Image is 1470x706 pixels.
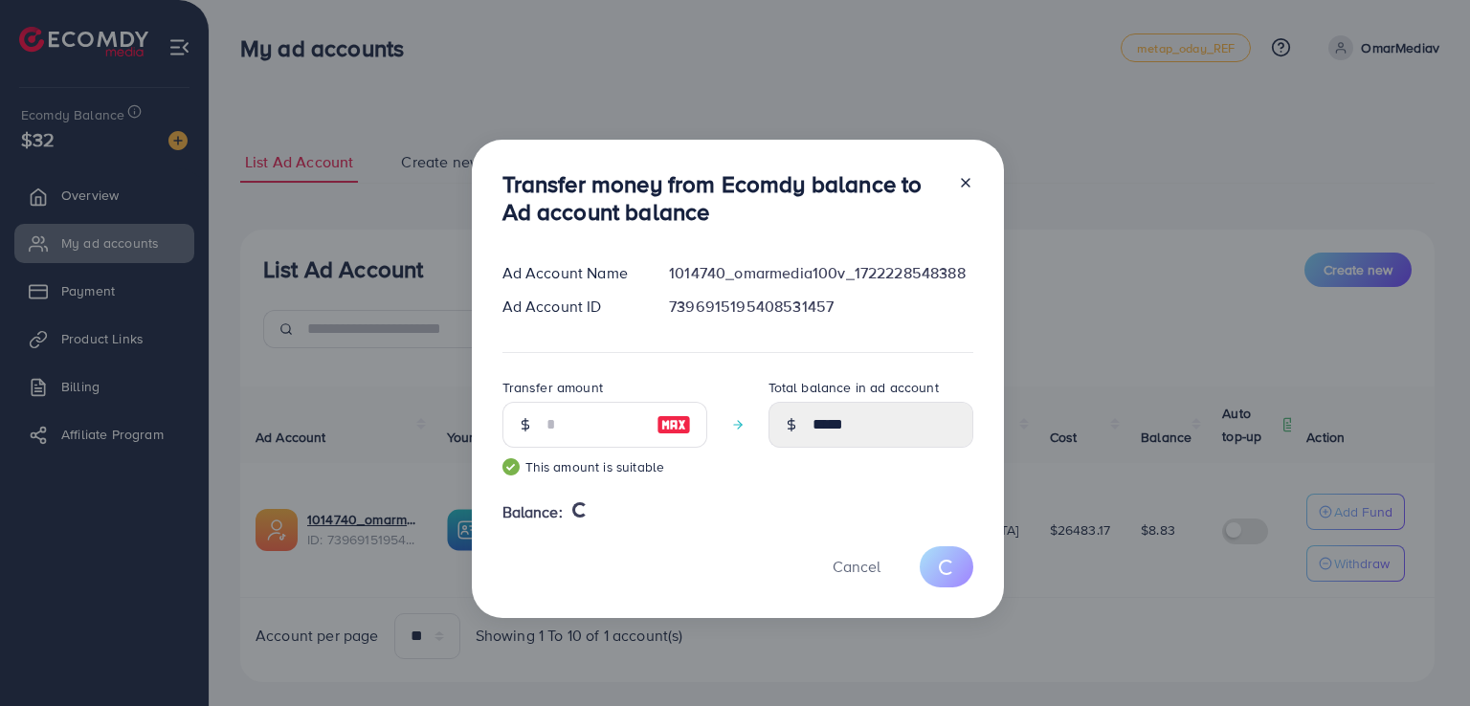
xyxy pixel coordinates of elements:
img: image [657,413,691,436]
h3: Transfer money from Ecomdy balance to Ad account balance [502,170,943,226]
span: Balance: [502,501,563,523]
span: Cancel [833,556,880,577]
div: Ad Account ID [487,296,655,318]
div: 1014740_omarmedia100v_1722228548388 [654,262,988,284]
div: 7396915195408531457 [654,296,988,318]
button: Cancel [809,546,904,587]
label: Total balance in ad account [768,378,939,397]
label: Transfer amount [502,378,603,397]
small: This amount is suitable [502,457,707,476]
iframe: Chat [1389,620,1456,692]
img: guide [502,458,520,475]
div: Ad Account Name [487,262,655,284]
